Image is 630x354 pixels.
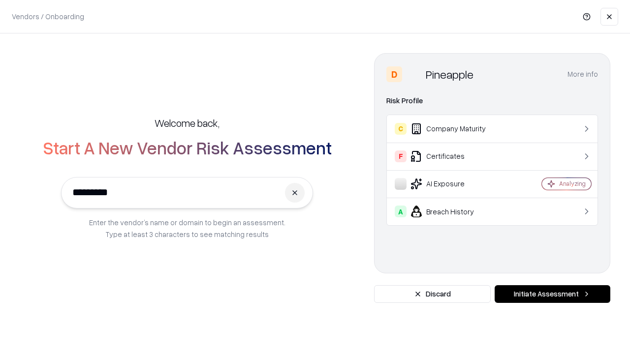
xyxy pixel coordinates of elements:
[386,95,598,107] div: Risk Profile
[426,66,473,82] div: Pineapple
[406,66,422,82] img: Pineapple
[395,123,407,135] div: C
[395,123,512,135] div: Company Maturity
[559,179,586,188] div: Analyzing
[567,65,598,83] button: More info
[495,285,610,303] button: Initiate Assessment
[395,150,407,162] div: F
[374,285,491,303] button: Discard
[386,66,402,82] div: D
[43,138,332,157] h2: Start A New Vendor Risk Assessment
[12,11,84,22] p: Vendors / Onboarding
[89,216,285,240] p: Enter the vendor’s name or domain to begin an assessment. Type at least 3 characters to see match...
[395,206,512,217] div: Breach History
[395,178,512,190] div: AI Exposure
[395,150,512,162] div: Certificates
[155,116,220,130] h5: Welcome back,
[395,206,407,217] div: A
